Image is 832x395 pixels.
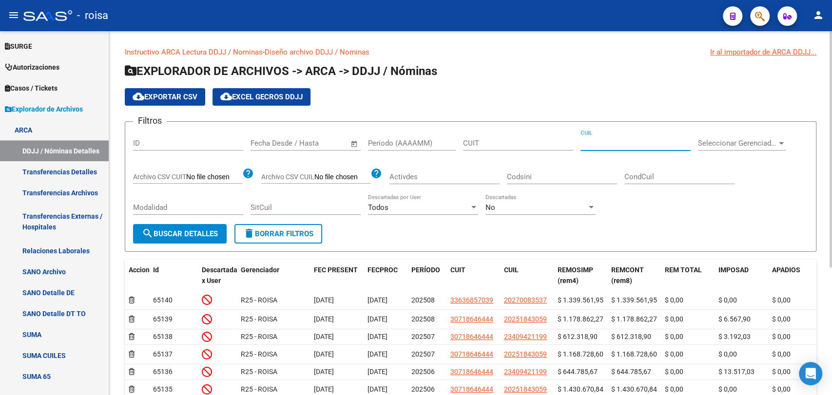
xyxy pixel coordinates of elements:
[125,260,149,292] datatable-header-cell: Accion
[314,315,334,323] span: [DATE]
[500,260,554,292] datatable-header-cell: CUIL
[265,48,369,56] a: Diseño archivo DDJJ / Nominas
[314,266,358,274] span: FEC PRESENT
[153,315,173,323] span: 65139
[368,315,387,323] span: [DATE]
[241,333,277,340] span: R25 - ROISA
[450,266,465,274] span: CUIT
[242,168,254,179] mat-icon: help
[368,385,387,393] span: [DATE]
[504,368,547,376] span: 23409421199
[368,203,388,212] span: Todos
[125,47,816,57] p: -
[133,173,186,181] span: Archivo CSV CUIT
[5,41,32,52] span: SURGE
[661,260,715,292] datatable-header-cell: REM TOTAL
[133,93,197,101] span: Exportar CSV
[558,368,598,376] span: $ 644.785,67
[665,385,683,393] span: $ 0,00
[558,333,598,340] span: $ 612.318,90
[718,385,737,393] span: $ 0,00
[718,368,755,376] span: $ 13.517,03
[243,229,313,238] span: Borrar Filtros
[125,48,263,56] a: Instructivo ARCA Lectura DDJJ / Nominas
[799,362,822,385] div: Open Intercom Messenger
[133,91,144,102] mat-icon: cloud_download
[310,260,364,292] datatable-header-cell: FEC PRESENT
[611,296,657,304] span: $ 1.339.561,95
[446,260,500,292] datatable-header-cell: CUIT
[153,368,173,376] span: 65136
[314,368,334,376] span: [DATE]
[710,47,816,57] div: Ir al importador de ARCA DDJJ...
[234,224,322,244] button: Borrar Filtros
[237,260,310,292] datatable-header-cell: Gerenciador
[558,296,603,304] span: $ 1.339.561,95
[611,315,657,323] span: $ 1.178.862,27
[411,296,435,304] span: 202508
[314,333,334,340] span: [DATE]
[611,368,651,376] span: $ 644.785,67
[220,91,232,102] mat-icon: cloud_download
[665,266,702,274] span: REM TOTAL
[718,333,751,340] span: $ 3.192,03
[220,93,303,101] span: EXCEL GECROS DDJJ
[504,296,547,304] span: 20270083537
[241,315,277,323] span: R25 - ROISA
[772,350,791,358] span: $ 0,00
[125,88,205,106] button: Exportar CSV
[411,333,435,340] span: 202507
[772,315,791,323] span: $ 0,00
[368,333,387,340] span: [DATE]
[5,104,83,114] span: Explorador de Archivos
[768,260,822,292] datatable-header-cell: APADIOS
[411,315,435,323] span: 202508
[718,315,751,323] span: $ 6.567,90
[772,333,791,340] span: $ 0,00
[611,333,651,340] span: $ 612.318,90
[8,9,19,21] mat-icon: menu
[407,260,446,292] datatable-header-cell: PERÍODO
[558,350,603,358] span: $ 1.168.728,60
[558,315,603,323] span: $ 1.178.862,27
[411,350,435,358] span: 202507
[411,266,440,274] span: PERÍODO
[504,385,547,393] span: 20251843059
[133,114,167,128] h3: Filtros
[772,368,791,376] span: $ 0,00
[450,333,493,340] span: 30718646444
[715,260,768,292] datatable-header-cell: IMPOSAD
[241,385,277,393] span: R25 - ROISA
[558,385,603,393] span: $ 1.430.670,84
[450,296,493,304] span: 33636857039
[718,296,737,304] span: $ 0,00
[314,173,370,182] input: Archivo CSV CUIL
[411,385,435,393] span: 202506
[153,350,173,358] span: 65137
[142,227,154,239] mat-icon: search
[665,368,683,376] span: $ 0,00
[370,168,382,179] mat-icon: help
[611,266,644,285] span: REMCONT (rem8)
[772,266,800,274] span: APADIOS
[153,333,173,340] span: 65138
[261,173,314,181] span: Archivo CSV CUIL
[450,385,493,393] span: 30718646444
[485,203,495,212] span: No
[665,333,683,340] span: $ 0,00
[718,266,749,274] span: IMPOSAD
[243,227,255,239] mat-icon: delete
[77,5,108,26] span: - roisa
[149,260,198,292] datatable-header-cell: Id
[368,368,387,376] span: [DATE]
[368,350,387,358] span: [DATE]
[5,83,58,94] span: Casos / Tickets
[411,368,435,376] span: 202506
[607,260,661,292] datatable-header-cell: REMCONT (rem8)
[198,260,237,292] datatable-header-cell: Descartada x User
[213,88,310,106] button: EXCEL GECROS DDJJ
[772,385,791,393] span: $ 0,00
[133,224,227,244] button: Buscar Detalles
[450,368,493,376] span: 30718646444
[241,266,279,274] span: Gerenciador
